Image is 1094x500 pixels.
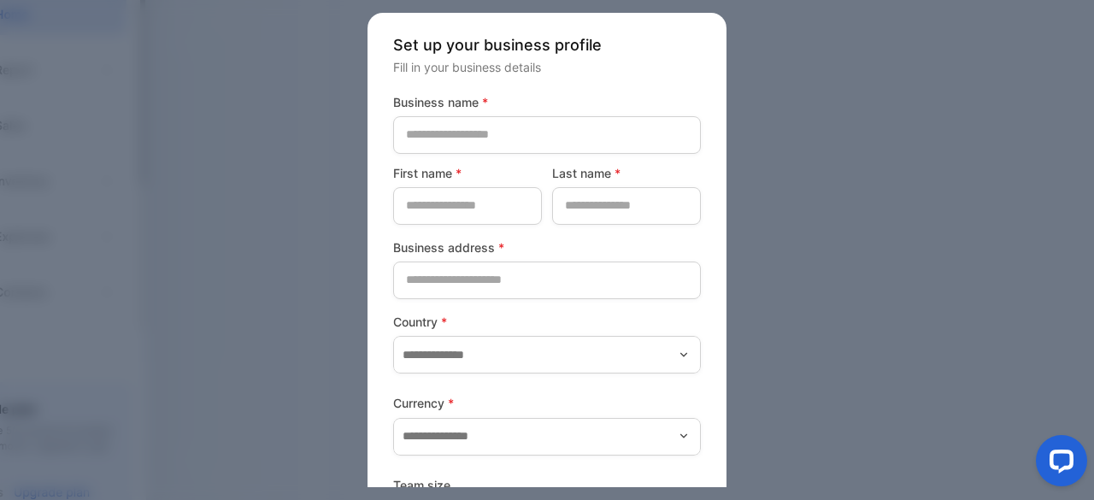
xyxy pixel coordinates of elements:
[552,164,701,182] label: Last name
[393,238,701,256] label: Business address
[1022,428,1094,500] iframe: LiveChat chat widget
[393,58,701,76] p: Fill in your business details
[393,33,701,56] p: Set up your business profile
[393,164,542,182] label: First name
[393,313,701,331] label: Country
[393,476,701,494] label: Team size
[393,93,701,111] label: Business name
[393,394,701,412] label: Currency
